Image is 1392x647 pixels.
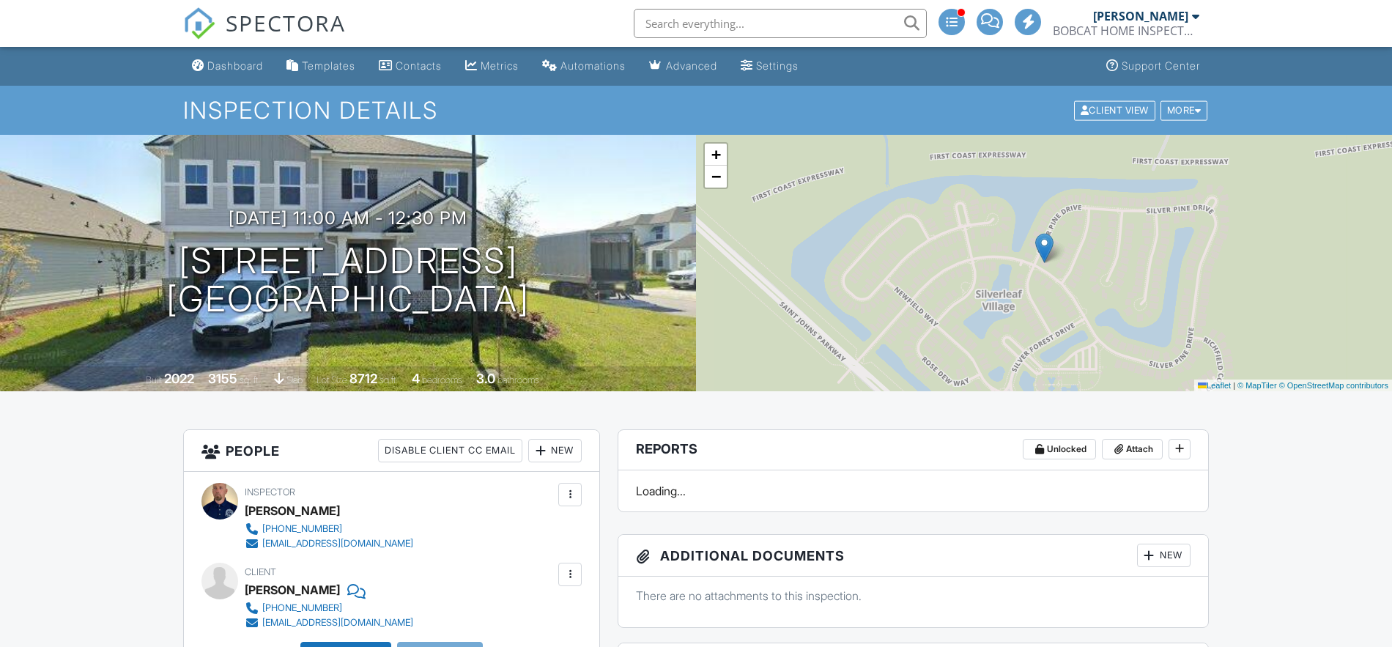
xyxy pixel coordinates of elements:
span: Lot Size [316,374,347,385]
img: Marker [1035,233,1054,263]
span: slab [286,374,303,385]
div: [PERSON_NAME] [1093,9,1188,23]
div: 3155 [208,371,237,386]
a: Contacts [373,53,448,80]
div: Advanced [666,59,717,72]
div: Client View [1074,100,1155,120]
p: There are no attachments to this inspection. [636,588,1191,604]
a: [EMAIL_ADDRESS][DOMAIN_NAME] [245,615,413,630]
a: [PHONE_NUMBER] [245,522,413,536]
a: Zoom out [705,166,727,188]
h3: People [184,430,599,472]
div: [PERSON_NAME] [245,500,340,522]
div: New [1137,544,1191,567]
div: Templates [302,59,355,72]
a: [PHONE_NUMBER] [245,601,413,615]
span: sq. ft. [240,374,260,385]
a: Automations (Advanced) [536,53,632,80]
a: Leaflet [1198,381,1231,390]
div: New [528,439,582,462]
a: Advanced [643,53,723,80]
a: Client View [1073,104,1159,115]
img: The Best Home Inspection Software - Spectora [183,7,215,40]
h1: Inspection Details [183,97,1209,123]
div: [PHONE_NUMBER] [262,602,342,614]
a: © OpenStreetMap contributors [1279,381,1388,390]
div: Disable Client CC Email [378,439,522,462]
div: BOBCAT HOME INSPECTOR [1053,23,1199,38]
a: Settings [735,53,804,80]
div: 3.0 [476,371,495,386]
a: SPECTORA [183,20,346,51]
span: + [711,145,721,163]
span: − [711,167,721,185]
div: [EMAIL_ADDRESS][DOMAIN_NAME] [262,617,413,629]
h1: [STREET_ADDRESS] [GEOGRAPHIC_DATA] [166,242,530,319]
div: 2022 [164,371,194,386]
div: Automations [560,59,626,72]
a: [EMAIL_ADDRESS][DOMAIN_NAME] [245,536,413,551]
span: Built [146,374,162,385]
input: Search everything... [634,9,927,38]
div: [PHONE_NUMBER] [262,523,342,535]
span: Client [245,566,276,577]
div: More [1160,100,1208,120]
span: SPECTORA [226,7,346,38]
span: Inspector [245,487,295,498]
div: Contacts [396,59,442,72]
a: © MapTiler [1237,381,1277,390]
span: sq.ft. [380,374,398,385]
div: 4 [412,371,420,386]
h3: Additional Documents [618,535,1208,577]
a: Dashboard [186,53,269,80]
div: Metrics [481,59,519,72]
div: 8712 [349,371,377,386]
a: Metrics [459,53,525,80]
a: Zoom in [705,144,727,166]
h3: [DATE] 11:00 am - 12:30 pm [229,208,467,228]
a: Support Center [1100,53,1206,80]
span: | [1233,381,1235,390]
div: [PERSON_NAME] [245,579,340,601]
div: Dashboard [207,59,263,72]
span: bathrooms [497,374,539,385]
a: Templates [281,53,361,80]
div: [EMAIL_ADDRESS][DOMAIN_NAME] [262,538,413,550]
span: bedrooms [422,374,462,385]
div: Support Center [1122,59,1200,72]
div: Settings [756,59,799,72]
